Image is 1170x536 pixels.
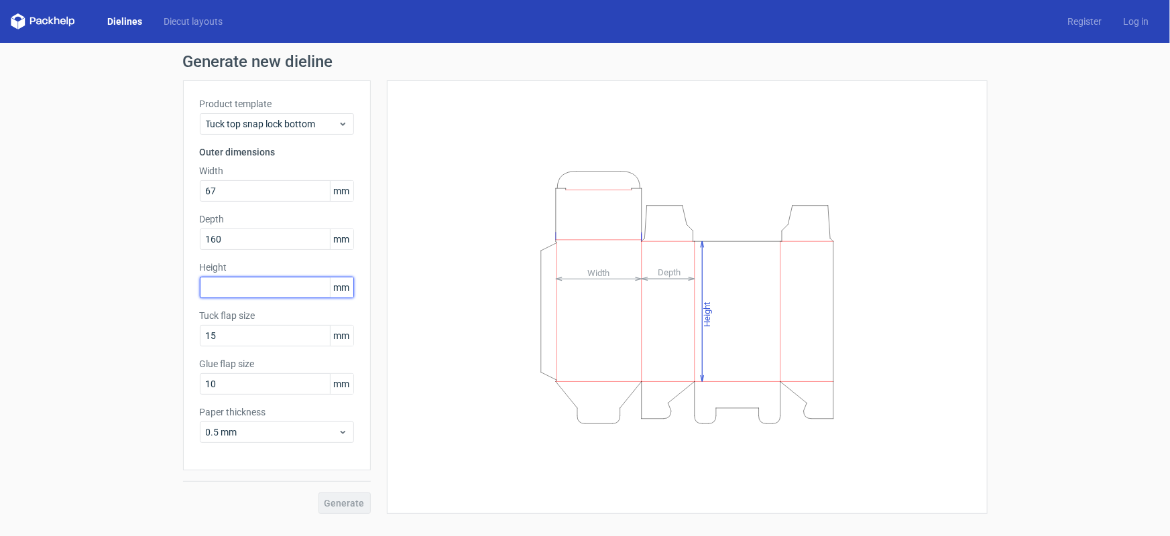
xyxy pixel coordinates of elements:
a: Dielines [97,15,153,28]
h3: Outer dimensions [200,145,354,159]
span: Tuck top snap lock bottom [206,117,338,131]
label: Depth [200,212,354,226]
label: Height [200,261,354,274]
span: mm [330,326,353,346]
label: Tuck flap size [200,309,354,322]
label: Width [200,164,354,178]
label: Glue flap size [200,357,354,371]
label: Product template [200,97,354,111]
tspan: Depth [658,267,681,277]
tspan: Height [702,301,712,326]
h1: Generate new dieline [183,54,988,70]
tspan: Width [587,267,609,277]
a: Register [1057,15,1112,28]
span: mm [330,229,353,249]
span: mm [330,181,353,201]
a: Log in [1112,15,1159,28]
a: Diecut layouts [153,15,233,28]
span: mm [330,277,353,297]
span: mm [330,374,353,394]
span: 0.5 mm [206,425,338,439]
label: Paper thickness [200,405,354,419]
